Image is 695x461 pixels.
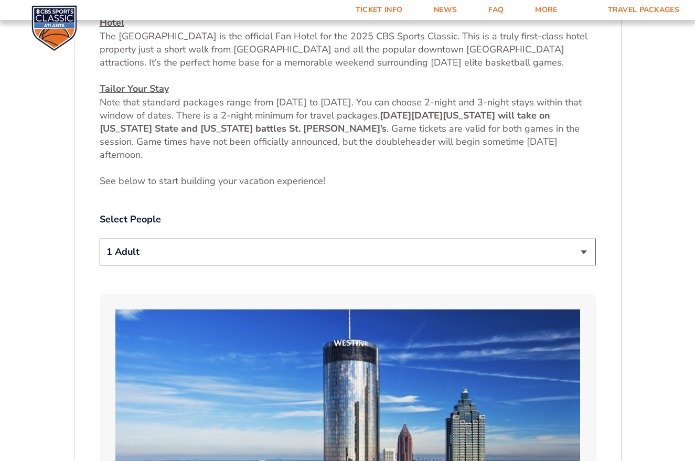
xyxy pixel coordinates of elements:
[100,122,580,161] span: . Game tickets are valid for both games in the session. Game times have not been officially annou...
[100,82,169,95] u: Tailor Your Stay
[100,213,596,226] label: Select People
[282,175,325,187] span: xperience!
[100,96,582,122] span: Note that standard packages range from [DATE] to [DATE]. You can choose 2-night and 3-night stays...
[100,109,550,135] strong: [US_STATE] will take on [US_STATE] State and [US_STATE] battles St. [PERSON_NAME]’s
[100,175,596,188] p: See below to start building your vacation e
[380,109,443,122] strong: [DATE][DATE]
[100,30,587,69] span: The [GEOGRAPHIC_DATA] is the official Fan Hotel for the 2025 CBS Sports Classic. This is a truly ...
[31,5,77,51] img: CBS Sports Classic
[100,16,124,29] u: Hotel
